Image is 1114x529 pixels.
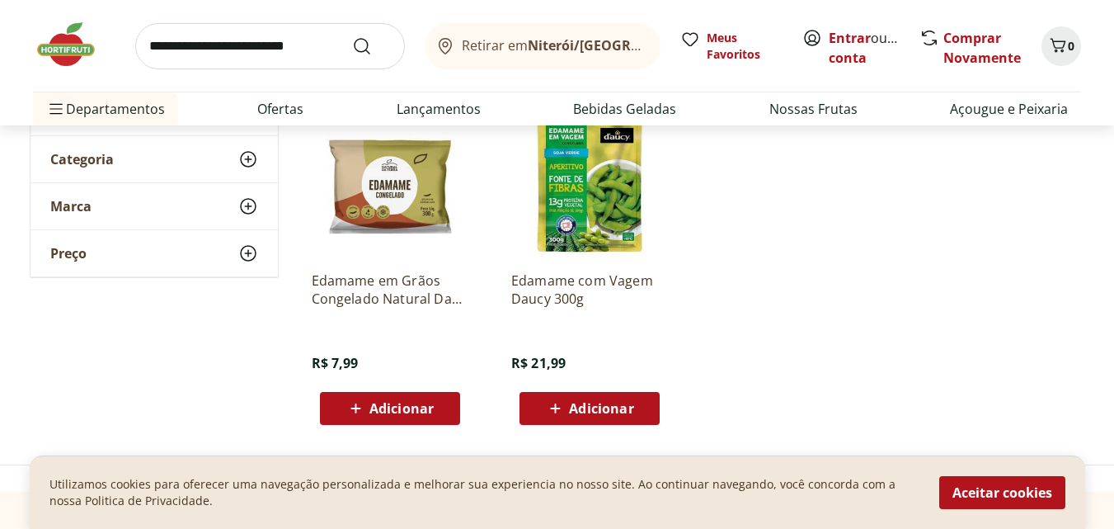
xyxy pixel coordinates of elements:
span: Adicionar [369,402,434,415]
img: Edamame em Grãos Congelado Natural Da Terra 300g [312,102,468,258]
button: Adicionar [320,392,460,425]
img: Hortifruti [33,20,115,69]
input: search [135,23,405,69]
a: Meus Favoritos [680,30,783,63]
span: R$ 7,99 [312,354,359,372]
button: Adicionar [519,392,660,425]
button: Menu [46,89,66,129]
span: ou [829,28,902,68]
button: Retirar emNiterói/[GEOGRAPHIC_DATA] [425,23,660,69]
img: Edamame com Vagem Daucy 300g [511,102,668,258]
span: Departamentos [46,89,165,129]
button: Marca [31,183,278,229]
a: Comprar Novamente [943,29,1021,67]
button: Categoria [31,136,278,182]
button: Carrinho [1041,26,1081,66]
span: Retirar em [462,38,644,53]
a: Ofertas [257,99,303,119]
a: Bebidas Geladas [573,99,676,119]
a: Entrar [829,29,871,47]
a: Edamame com Vagem Daucy 300g [511,272,668,308]
button: Preço [31,230,278,276]
b: Niterói/[GEOGRAPHIC_DATA] [528,36,716,54]
span: 0 [1068,38,1074,54]
span: Meus Favoritos [707,30,783,63]
a: Lançamentos [397,99,481,119]
a: Nossas Frutas [769,99,858,119]
a: Edamame em Grãos Congelado Natural Da Terra 300g [312,272,468,308]
span: R$ 21,99 [511,354,566,372]
button: Aceitar cookies [939,476,1065,509]
span: Categoria [50,151,114,168]
a: Criar conta [829,29,919,67]
span: Marca [50,198,92,215]
a: Açougue e Peixaria [950,99,1068,119]
p: Utilizamos cookies para oferecer uma navegação personalizada e melhorar sua experiencia no nosso ... [49,476,919,509]
button: Submit Search [352,36,392,56]
span: Adicionar [569,402,633,415]
span: Preço [50,245,87,262]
